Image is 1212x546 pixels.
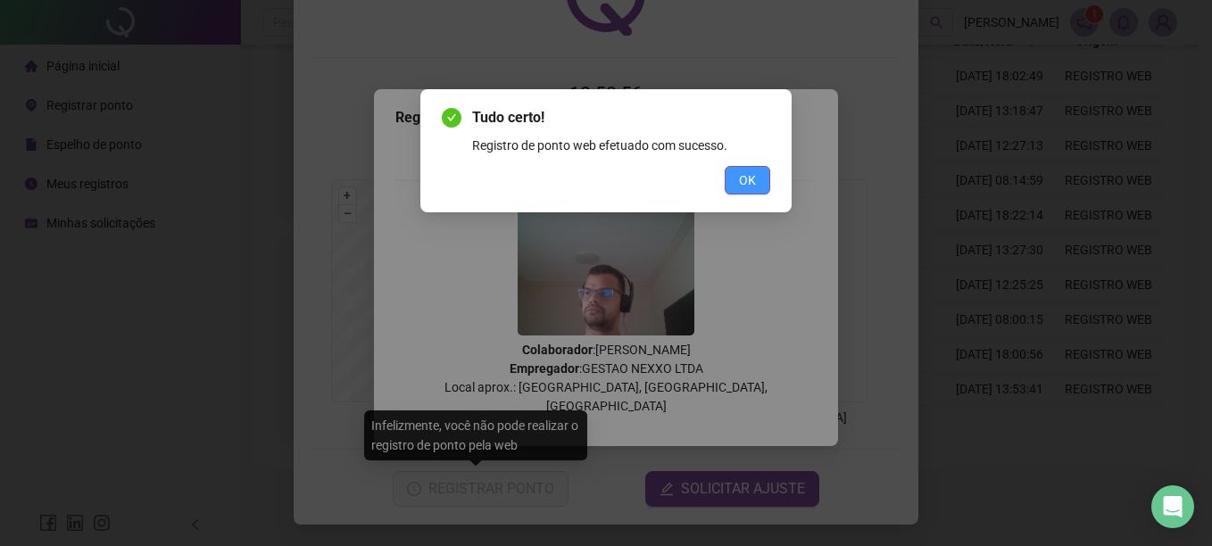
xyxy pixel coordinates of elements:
[739,170,756,190] span: OK
[472,136,770,155] div: Registro de ponto web efetuado com sucesso.
[1151,485,1194,528] div: Open Intercom Messenger
[725,166,770,194] button: OK
[442,108,461,128] span: check-circle
[472,107,770,128] span: Tudo certo!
